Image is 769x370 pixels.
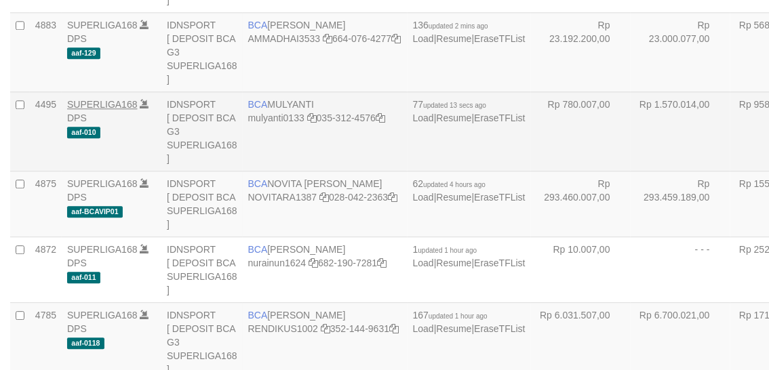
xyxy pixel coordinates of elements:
[631,12,730,91] td: Rp 23.000.077,00
[67,178,138,189] a: SUPERLIGA168
[248,99,268,110] span: BCA
[248,112,304,123] a: mulyanti0133
[243,171,408,237] td: NOVITA [PERSON_NAME] 028-042-2363
[248,323,319,334] a: RENDIKUS1002
[413,112,434,123] a: Load
[248,244,268,255] span: BCA
[631,237,730,302] td: - - -
[423,102,486,109] span: updated 13 secs ago
[248,178,268,189] span: BCA
[474,192,525,203] a: EraseTFList
[67,127,100,138] span: aaf-010
[67,310,138,321] a: SUPERLIGA168
[67,20,138,30] a: SUPERLIGA168
[319,192,329,203] a: Copy NOVITARA1387 to clipboard
[323,33,332,44] a: Copy AMMADHAI3533 to clipboard
[30,91,62,171] td: 4495
[413,178,486,189] span: 62
[62,237,161,302] td: DPS
[437,112,472,123] a: Resume
[391,33,401,44] a: Copy 6640764277 to clipboard
[161,237,243,302] td: IDNSPORT [ DEPOSIT BCA SUPERLIGA168 ]
[243,237,408,302] td: [PERSON_NAME] 682-190-7281
[474,33,525,44] a: EraseTFList
[388,192,397,203] a: Copy 0280422363 to clipboard
[413,99,526,123] span: | |
[423,181,486,188] span: updated 4 hours ago
[309,258,318,268] a: Copy nurainun1624 to clipboard
[413,178,526,203] span: | |
[631,171,730,237] td: Rp 293.459.189,00
[413,99,486,110] span: 77
[531,237,631,302] td: Rp 10.007,00
[30,237,62,302] td: 4872
[437,33,472,44] a: Resume
[413,258,434,268] a: Load
[413,310,488,321] span: 167
[631,91,730,171] td: Rp 1.570.014,00
[418,247,477,254] span: updated 1 hour ago
[248,33,321,44] a: AMMADHAI3533
[30,12,62,91] td: 4883
[243,91,408,171] td: MULYANTI 035-312-4576
[67,337,104,349] span: aaf-0118
[413,244,526,268] span: | |
[62,91,161,171] td: DPS
[474,323,525,334] a: EraseTFList
[67,99,138,110] a: SUPERLIGA168
[531,171,631,237] td: Rp 293.460.007,00
[413,323,434,334] a: Load
[161,12,243,91] td: IDNSPORT [ DEPOSIT BCA G3 SUPERLIGA168 ]
[429,312,488,320] span: updated 1 hour ago
[437,258,472,268] a: Resume
[248,258,307,268] a: nurainun1624
[413,192,434,203] a: Load
[67,244,138,255] a: SUPERLIGA168
[413,20,526,44] span: | |
[248,310,268,321] span: BCA
[437,323,472,334] a: Resume
[62,12,161,91] td: DPS
[474,112,525,123] a: EraseTFList
[413,33,434,44] a: Load
[413,20,488,30] span: 136
[248,20,268,30] span: BCA
[30,171,62,237] td: 4875
[377,258,387,268] a: Copy 6821907281 to clipboard
[376,112,385,123] a: Copy 0353124576 to clipboard
[437,192,472,203] a: Resume
[67,272,100,283] span: aaf-011
[307,112,317,123] a: Copy mulyanti0133 to clipboard
[321,323,330,334] a: Copy RENDIKUS1002 to clipboard
[413,244,477,255] span: 1
[243,12,408,91] td: [PERSON_NAME] 664-076-4277
[161,91,243,171] td: IDNSPORT [ DEPOSIT BCA G3 SUPERLIGA168 ]
[474,258,525,268] a: EraseTFList
[389,323,399,334] a: Copy 3521449631 to clipboard
[67,206,123,218] span: aaf-BCAVIP01
[161,171,243,237] td: IDNSPORT [ DEPOSIT BCA SUPERLIGA168 ]
[413,310,526,334] span: | |
[531,91,631,171] td: Rp 780.007,00
[62,171,161,237] td: DPS
[531,12,631,91] td: Rp 23.192.200,00
[248,192,317,203] a: NOVITARA1387
[67,47,100,59] span: aaf-129
[429,22,488,30] span: updated 2 mins ago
